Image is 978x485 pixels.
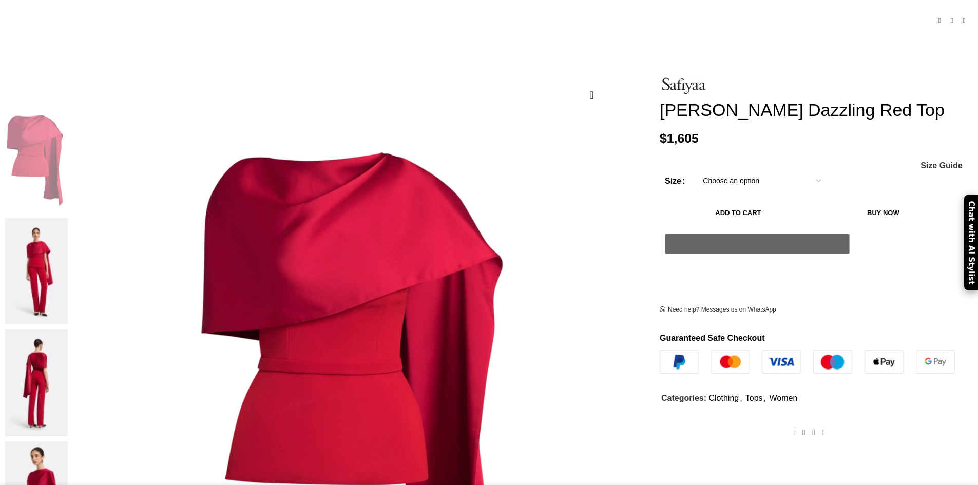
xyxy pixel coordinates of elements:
[660,77,706,94] img: Safiyaa
[5,106,68,213] img: Evangeline Dazzling Red Top
[769,393,797,402] a: Women
[958,14,970,27] a: Next product
[660,131,667,145] span: $
[660,350,955,373] img: guaranteed-safe-checkout-bordered.j
[5,329,68,436] img: safiyaa dresses
[809,425,818,440] a: Pinterest social link
[5,218,68,325] img: safiyaa dress
[933,14,946,27] a: Previous product
[660,306,776,314] a: Need help? Messages us on WhatsApp
[660,100,970,121] h1: [PERSON_NAME] Dazzling Red Top
[663,260,852,284] iframe: 安全快速的结账框架
[789,425,799,440] a: Facebook social link
[764,391,766,404] span: ,
[665,234,850,254] button: Pay with GPay
[921,162,963,170] span: Size Guide
[665,202,812,223] button: Add to cart
[817,202,950,223] button: Buy now
[819,425,829,440] a: WhatsApp social link
[665,174,685,187] label: Size
[660,131,699,145] bdi: 1,605
[920,162,963,170] a: Size Guide
[708,393,739,402] a: Clothing
[740,391,742,404] span: ,
[660,334,765,342] strong: Guaranteed Safe Checkout
[661,393,706,402] span: Categories:
[799,425,809,440] a: X social link
[745,393,763,402] a: Tops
